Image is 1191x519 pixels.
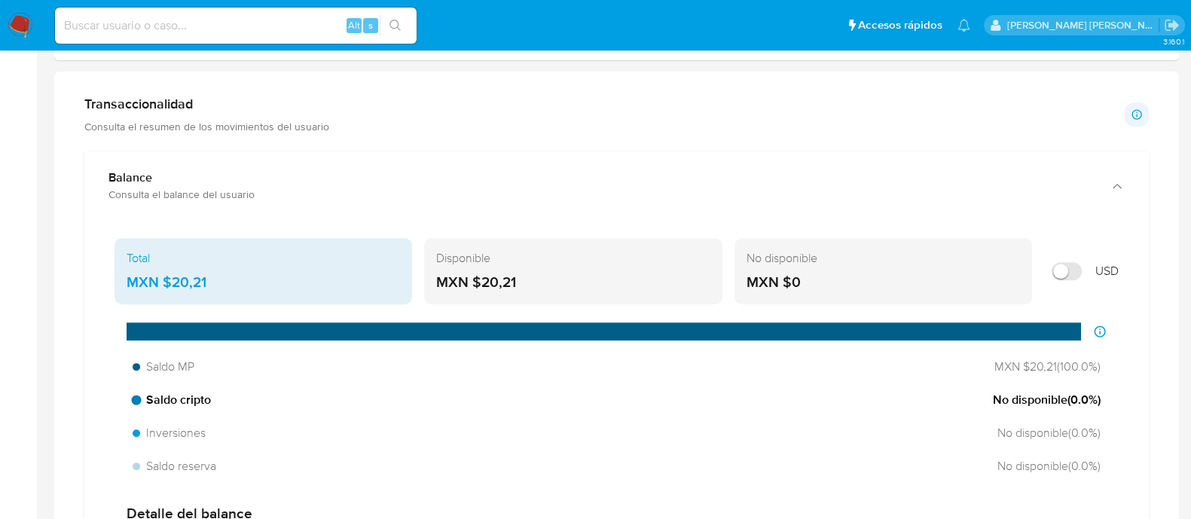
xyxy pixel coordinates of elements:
input: Buscar usuario o caso... [55,16,417,35]
span: s [368,18,373,32]
a: Notificaciones [957,19,970,32]
span: Alt [348,18,360,32]
a: Salir [1164,17,1180,33]
span: Accesos rápidos [858,17,942,33]
p: anamaria.arriagasanchez@mercadolibre.com.mx [1007,18,1159,32]
span: 3.160.1 [1162,35,1183,47]
button: search-icon [380,15,411,36]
